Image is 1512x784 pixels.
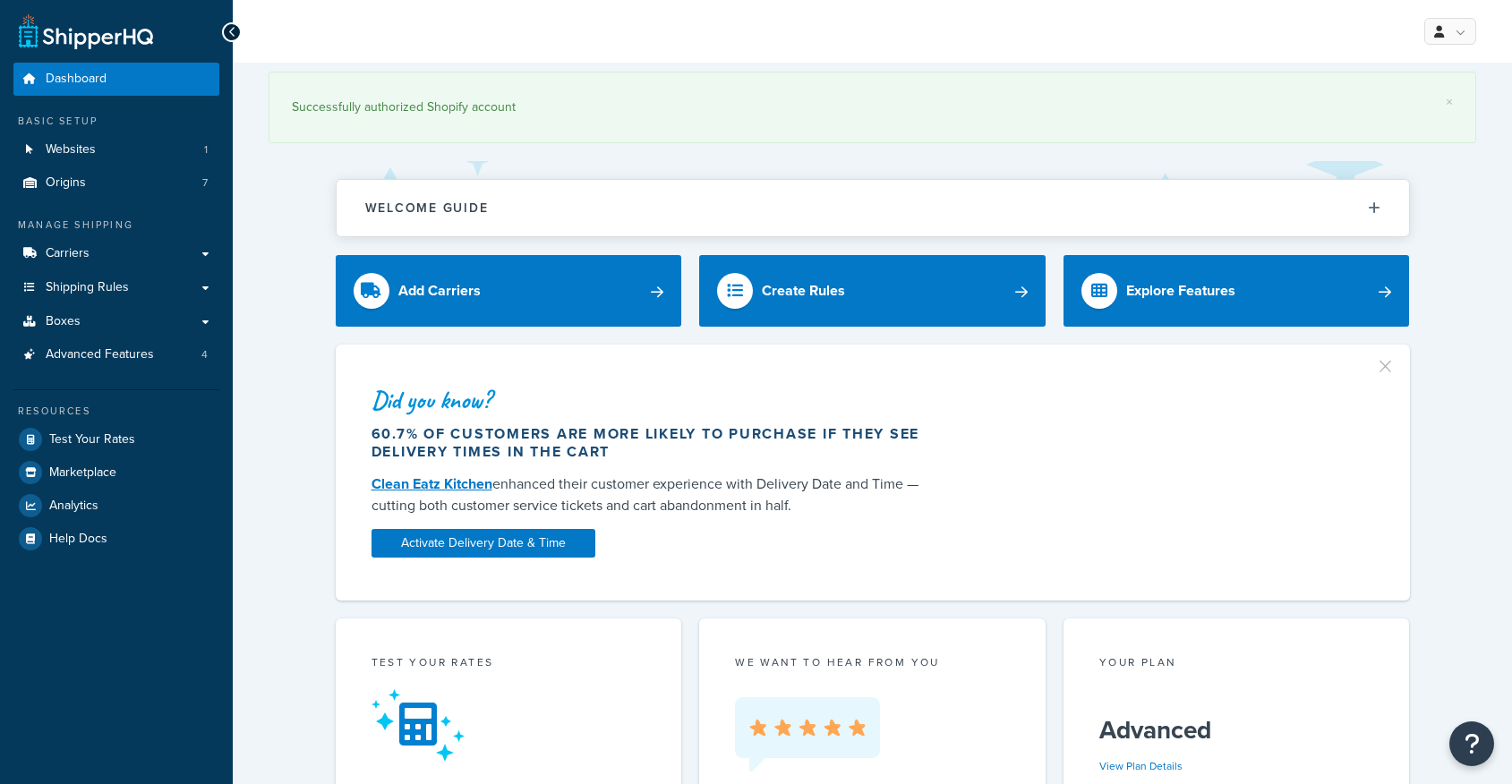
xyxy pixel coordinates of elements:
[13,423,219,456] a: Test Your Rates
[46,175,86,191] span: Origins
[1099,654,1374,675] div: Your Plan
[46,246,90,261] span: Carriers
[46,280,129,295] span: Shipping Rules
[13,114,219,129] div: Basic Setup
[699,255,1046,327] a: Create Rules
[46,142,96,158] span: Websites
[372,473,937,516] div: enhanced their customer experience with Delivery Date and Time — cutting both customer service ti...
[735,654,1010,670] p: we want to hear from you
[292,95,1453,120] div: Successfully authorized Shopify account
[49,465,116,481] span: Marketplace
[46,314,81,329] span: Boxes
[1064,255,1410,327] a: Explore Features
[372,388,937,413] div: Did you know?
[46,72,107,87] span: Dashboard
[372,473,492,494] a: Clean Eatz Kitchen
[13,523,219,555] a: Help Docs
[336,255,682,327] a: Add Carriers
[365,201,489,215] h2: Welcome Guide
[46,347,154,362] span: Advanced Features
[1126,278,1235,303] div: Explore Features
[1099,758,1183,774] a: View Plan Details
[13,133,219,166] a: Websites1
[49,432,135,447] span: Test Your Rates
[337,180,1409,236] button: Welcome Guide
[49,499,98,514] span: Analytics
[13,305,219,338] a: Boxes
[13,271,219,304] a: Shipping Rules
[201,347,208,362] span: 4
[204,142,208,158] span: 1
[13,63,219,96] a: Dashboard
[13,490,219,522] a: Analytics
[13,456,219,489] a: Marketplace
[13,217,219,233] div: Manage Shipping
[13,166,219,200] a: Origins7
[13,338,219,371] li: Advanced Features
[202,175,208,191] span: 7
[372,425,937,461] div: 60.7% of customers are more likely to purchase if they see delivery times in the cart
[372,654,646,675] div: Test your rates
[49,532,107,547] span: Help Docs
[1446,95,1453,109] a: ×
[398,278,481,303] div: Add Carriers
[1449,721,1494,766] button: Open Resource Center
[13,166,219,200] li: Origins
[762,278,845,303] div: Create Rules
[13,404,219,419] div: Resources
[13,237,219,270] a: Carriers
[13,133,219,166] li: Websites
[1099,716,1374,745] h5: Advanced
[13,338,219,371] a: Advanced Features4
[372,529,595,558] a: Activate Delivery Date & Time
